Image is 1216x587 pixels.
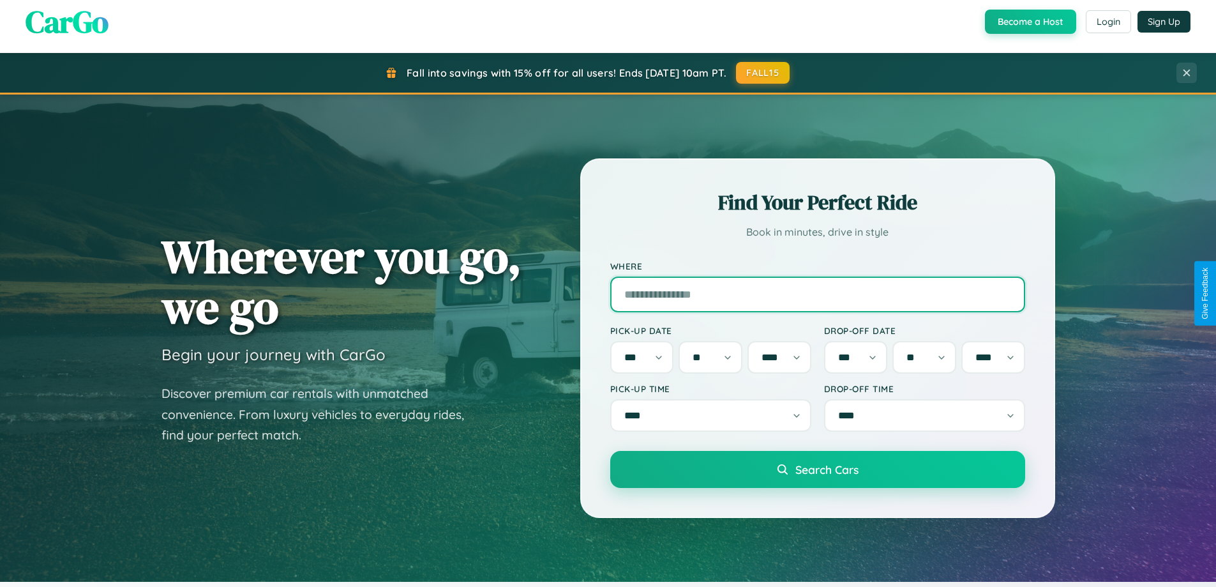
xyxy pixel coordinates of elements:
label: Drop-off Time [824,383,1025,394]
label: Pick-up Date [610,325,811,336]
h2: Find Your Perfect Ride [610,188,1025,217]
p: Discover premium car rentals with unmatched convenience. From luxury vehicles to everyday rides, ... [161,383,481,446]
label: Drop-off Date [824,325,1025,336]
h3: Begin your journey with CarGo [161,345,386,364]
label: Pick-up Time [610,383,811,394]
span: Fall into savings with 15% off for all users! Ends [DATE] 10am PT. [407,66,726,79]
p: Book in minutes, drive in style [610,223,1025,241]
span: Search Cars [795,462,859,476]
button: FALL15 [736,62,790,84]
button: Sign Up [1137,11,1190,33]
div: Give Feedback [1201,268,1210,319]
button: Login [1086,10,1131,33]
button: Search Cars [610,451,1025,488]
label: Where [610,261,1025,271]
span: CarGo [26,1,109,43]
button: Become a Host [985,10,1076,34]
h1: Wherever you go, we go [161,231,522,332]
